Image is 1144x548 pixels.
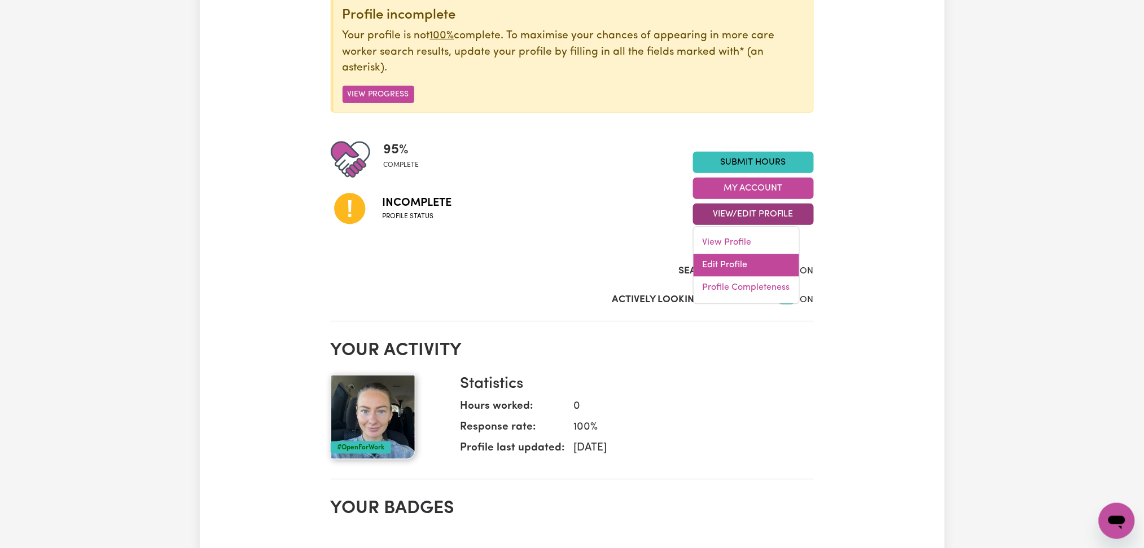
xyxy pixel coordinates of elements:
p: Your profile is not complete. To maximise your chances of appearing in more care worker search re... [343,28,804,77]
label: Search Visibility [679,264,764,279]
button: View Progress [343,86,414,103]
div: #OpenForWork [331,441,391,454]
h3: Statistics [461,375,805,394]
span: 95 % [384,140,419,160]
dd: 100 % [565,419,805,436]
h2: Your badges [331,498,814,519]
u: 100% [430,30,454,41]
div: Profile completeness: 95% [384,140,428,179]
span: complete [384,160,419,170]
a: View Profile [694,232,799,254]
dt: Response rate: [461,419,565,440]
dt: Hours worked: [461,399,565,419]
h2: Your activity [331,340,814,361]
button: View/Edit Profile [693,204,814,225]
div: View/Edit Profile [693,227,800,304]
button: My Account [693,178,814,199]
img: Your profile picture [331,375,415,459]
dd: [DATE] [565,440,805,457]
a: Edit Profile [694,254,799,277]
a: Submit Hours [693,152,814,173]
span: ON [800,295,814,304]
dt: Profile last updated: [461,440,565,461]
div: Profile incomplete [343,7,804,24]
iframe: Button to launch messaging window [1099,503,1135,539]
span: Profile status [383,211,452,222]
span: Incomplete [383,195,452,211]
label: Actively Looking for Clients [612,293,764,307]
a: Profile Completeness [694,277,799,299]
dd: 0 [565,399,805,415]
span: ON [800,267,814,276]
